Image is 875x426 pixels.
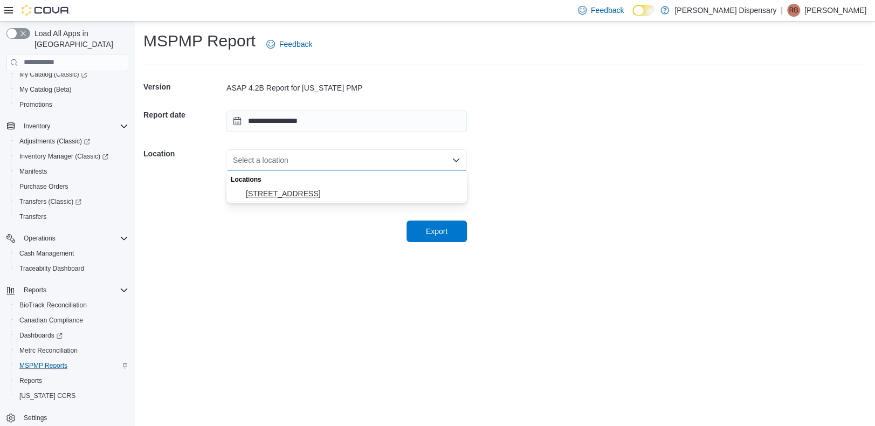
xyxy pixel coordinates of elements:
[15,359,128,372] span: MSPMP Reports
[11,313,133,328] button: Canadian Compliance
[15,165,51,178] a: Manifests
[426,226,447,237] span: Export
[19,167,47,176] span: Manifests
[11,67,133,82] a: My Catalog (Classic)
[781,4,783,17] p: |
[11,373,133,388] button: Reports
[15,314,128,327] span: Canadian Compliance
[15,135,94,148] a: Adjustments (Classic)
[2,283,133,298] button: Reports
[15,262,128,275] span: Traceabilty Dashboard
[15,329,67,342] a: Dashboards
[11,261,133,276] button: Traceabilty Dashboard
[226,83,467,93] div: ASAP 4.2B Report for [US_STATE] PMP
[11,246,133,261] button: Cash Management
[19,284,51,297] button: Reports
[15,98,57,111] a: Promotions
[15,374,128,387] span: Reports
[632,16,633,17] span: Dark Mode
[19,232,60,245] button: Operations
[11,164,133,179] button: Manifests
[15,344,82,357] a: Metrc Reconciliation
[2,119,133,134] button: Inventory
[24,286,46,294] span: Reports
[15,150,113,163] a: Inventory Manager (Classic)
[15,389,128,402] span: Washington CCRS
[2,410,133,425] button: Settings
[407,221,467,242] button: Export
[19,70,87,79] span: My Catalog (Classic)
[143,104,224,126] h5: Report date
[143,30,256,52] h1: MSPMP Report
[11,134,133,149] a: Adjustments (Classic)
[24,414,47,422] span: Settings
[11,97,133,112] button: Promotions
[143,143,224,164] h5: Location
[262,33,316,55] a: Feedback
[591,5,624,16] span: Feedback
[15,68,92,81] a: My Catalog (Classic)
[226,170,467,202] div: Choose from the following options
[226,170,467,186] div: Locations
[15,98,128,111] span: Promotions
[15,195,128,208] span: Transfers (Classic)
[19,232,128,245] span: Operations
[15,210,51,223] a: Transfers
[11,149,133,164] a: Inventory Manager (Classic)
[15,262,88,275] a: Traceabilty Dashboard
[19,316,83,325] span: Canadian Compliance
[11,343,133,358] button: Metrc Reconciliation
[632,5,655,16] input: Dark Mode
[19,120,128,133] span: Inventory
[24,122,50,130] span: Inventory
[19,411,128,424] span: Settings
[19,182,68,191] span: Purchase Orders
[19,376,42,385] span: Reports
[11,358,133,373] button: MSPMP Reports
[19,411,51,424] a: Settings
[674,4,776,17] p: [PERSON_NAME] Dispensary
[15,299,128,312] span: BioTrack Reconciliation
[15,135,128,148] span: Adjustments (Classic)
[19,391,75,400] span: [US_STATE] CCRS
[19,264,84,273] span: Traceabilty Dashboard
[15,165,128,178] span: Manifests
[19,346,78,355] span: Metrc Reconciliation
[15,68,128,81] span: My Catalog (Classic)
[11,179,133,194] button: Purchase Orders
[15,210,128,223] span: Transfers
[789,4,798,17] span: RB
[19,212,46,221] span: Transfers
[11,82,133,97] button: My Catalog (Beta)
[787,4,800,17] div: Regina Billingsley
[15,329,128,342] span: Dashboards
[279,39,312,50] span: Feedback
[15,247,128,260] span: Cash Management
[19,249,74,258] span: Cash Management
[452,156,460,164] button: Close list of options
[143,76,224,98] h5: Version
[19,197,81,206] span: Transfers (Classic)
[15,299,91,312] a: BioTrack Reconciliation
[233,154,234,167] input: Accessible screen reader label
[15,359,72,372] a: MSPMP Reports
[15,83,76,96] a: My Catalog (Beta)
[15,389,80,402] a: [US_STATE] CCRS
[11,194,133,209] a: Transfers (Classic)
[15,83,128,96] span: My Catalog (Beta)
[246,188,460,199] span: [STREET_ADDRESS]
[11,328,133,343] a: Dashboards
[11,388,133,403] button: [US_STATE] CCRS
[30,28,128,50] span: Load All Apps in [GEOGRAPHIC_DATA]
[804,4,866,17] p: [PERSON_NAME]
[19,100,52,109] span: Promotions
[15,195,86,208] a: Transfers (Classic)
[19,301,87,310] span: BioTrack Reconciliation
[15,247,78,260] a: Cash Management
[19,85,72,94] span: My Catalog (Beta)
[19,120,54,133] button: Inventory
[15,314,87,327] a: Canadian Compliance
[15,180,128,193] span: Purchase Orders
[11,298,133,313] button: BioTrack Reconciliation
[19,284,128,297] span: Reports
